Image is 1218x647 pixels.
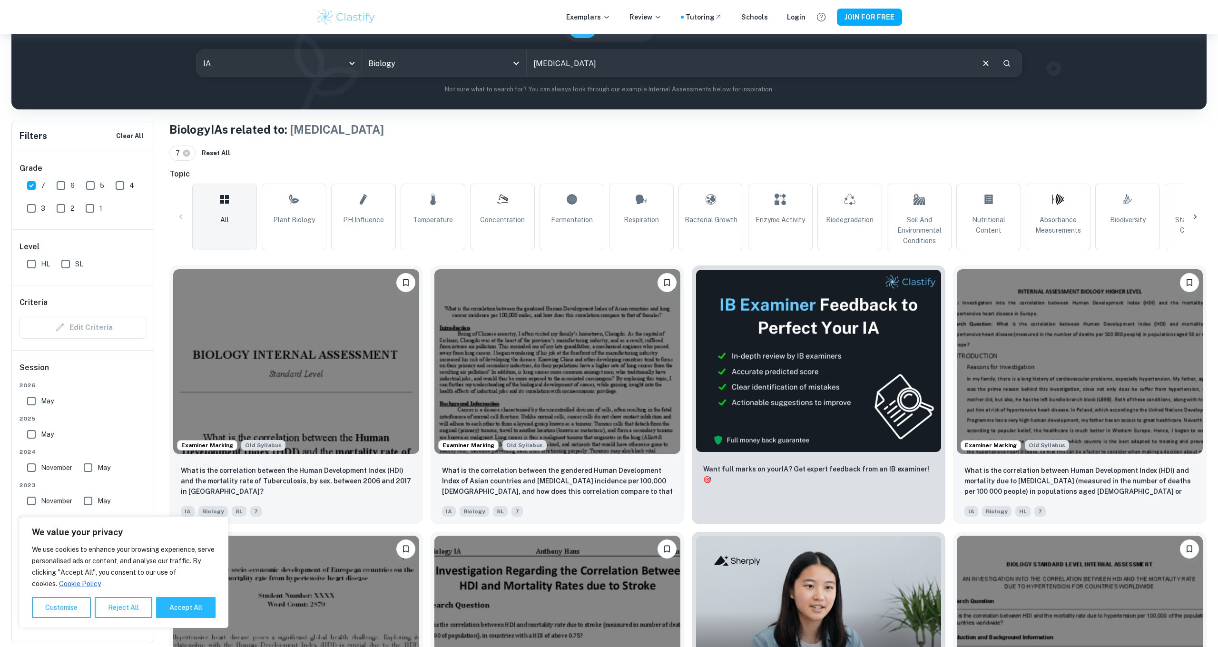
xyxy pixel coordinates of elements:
span: IA [964,506,978,517]
span: 🎯 [703,476,711,483]
span: SL [75,259,83,269]
button: Customise [32,597,91,618]
a: Schools [741,12,768,22]
div: Starting from the May 2025 session, the Biology IA requirements have changed. It's OK to refer to... [241,440,285,451]
img: Clastify logo [316,8,376,27]
p: Not sure what to search for? You can always look through our example Internal Assessments below f... [19,85,1199,94]
span: Temperature [413,215,453,225]
button: Clear All [114,129,146,143]
a: Examiner MarkingStarting from the May 2025 session, the Biology IA requirements have changed. It'... [431,265,684,524]
img: Biology IA example thumbnail: What is the correlation between the gend [434,269,680,454]
button: Please log in to bookmark exemplars [396,273,415,292]
button: Reset All [199,146,233,160]
p: What is the correlation between the gendered Human Development Index of Asian countries and lung ... [442,465,673,498]
button: Please log in to bookmark exemplars [396,539,415,559]
span: Respiration [624,215,659,225]
span: May [98,496,110,506]
span: Biology [198,506,228,517]
span: 2022 [20,514,147,523]
span: Examiner Marking [439,441,498,450]
span: May [41,429,54,440]
span: 7 [1034,506,1046,517]
span: 4 [129,180,134,191]
button: Open [510,57,523,70]
span: SL [493,506,508,517]
span: Absorbance Measurements [1030,215,1086,235]
span: IA [181,506,195,517]
span: Examiner Marking [177,441,237,450]
p: Want full marks on your IA ? Get expert feedback from an IB examiner! [703,464,934,485]
span: Biodegradation [826,215,874,225]
a: Examiner MarkingStarting from the May 2025 session, the Biology IA requirements have changed. It'... [953,265,1207,524]
span: 2026 [20,381,147,390]
span: 5 [100,180,104,191]
button: JOIN FOR FREE [837,9,902,26]
button: Please log in to bookmark exemplars [1180,539,1199,559]
span: 2025 [20,414,147,423]
span: November [41,462,72,473]
p: Review [629,12,662,22]
span: HL [41,259,50,269]
span: Soil and Environmental Conditions [891,215,947,246]
span: 2024 [20,448,147,456]
span: Biodiversity [1110,215,1146,225]
span: 7 [511,506,523,517]
span: 2023 [20,481,147,490]
a: Login [787,12,805,22]
div: We value your privacy [19,517,228,628]
span: Enzyme Activity [756,215,805,225]
span: Old Syllabus [502,440,547,451]
img: Biology IA example thumbnail: What is the correlation between Human De [957,269,1203,454]
span: IA [442,506,456,517]
div: Criteria filters are unavailable when searching by topic [20,316,147,339]
span: Biology [460,506,489,517]
h6: Topic [169,168,1207,180]
span: Examiner Marking [961,441,1021,450]
a: Cookie Policy [59,579,101,588]
button: Help and Feedback [813,9,829,25]
span: Bacterial Growth [685,215,737,225]
h6: Grade [20,163,147,174]
button: Clear [977,54,995,72]
a: Examiner MarkingStarting from the May 2025 session, the Biology IA requirements have changed. It'... [169,265,423,524]
span: pH Influence [343,215,384,225]
span: 1 [99,203,102,214]
span: SL [232,506,246,517]
p: What is the correlation between the Human Development Index (HDI) and the mortality rate of Tuber... [181,465,412,497]
button: Please log in to bookmark exemplars [1180,273,1199,292]
div: IA [196,50,361,77]
span: 7 [250,506,262,517]
button: Please log in to bookmark exemplars [658,273,677,292]
div: Starting from the May 2025 session, the Biology IA requirements have changed. It's OK to refer to... [1025,440,1069,451]
span: Nutritional Content [961,215,1017,235]
p: What is the correlation between Human Development Index (HDI) and mortality due to hypertensive h... [964,465,1195,498]
p: We use cookies to enhance your browsing experience, serve personalised ads or content, and analys... [32,544,216,589]
span: Old Syllabus [241,440,285,451]
p: Exemplars [566,12,610,22]
span: May [98,462,110,473]
h6: Filters [20,129,47,143]
button: Accept All [156,597,216,618]
div: Starting from the May 2025 session, the Biology IA requirements have changed. It's OK to refer to... [502,440,547,451]
h6: Criteria [20,297,48,308]
p: We value your privacy [32,527,216,538]
div: 7 [169,146,196,161]
span: All [220,215,229,225]
a: Tutoring [686,12,722,22]
span: [MEDICAL_DATA] [290,123,384,136]
a: ThumbnailWant full marks on yourIA? Get expert feedback from an IB examiner! [692,265,945,524]
span: Fermentation [551,215,593,225]
span: Biology [982,506,1012,517]
button: Please log in to bookmark exemplars [658,539,677,559]
h6: Level [20,241,147,253]
img: Biology IA example thumbnail: What is the correlation between the Huma [173,269,419,454]
span: November [41,496,72,506]
img: Thumbnail [696,269,942,452]
h6: Session [20,362,147,381]
button: Reject All [95,597,152,618]
span: Old Syllabus [1025,440,1069,451]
